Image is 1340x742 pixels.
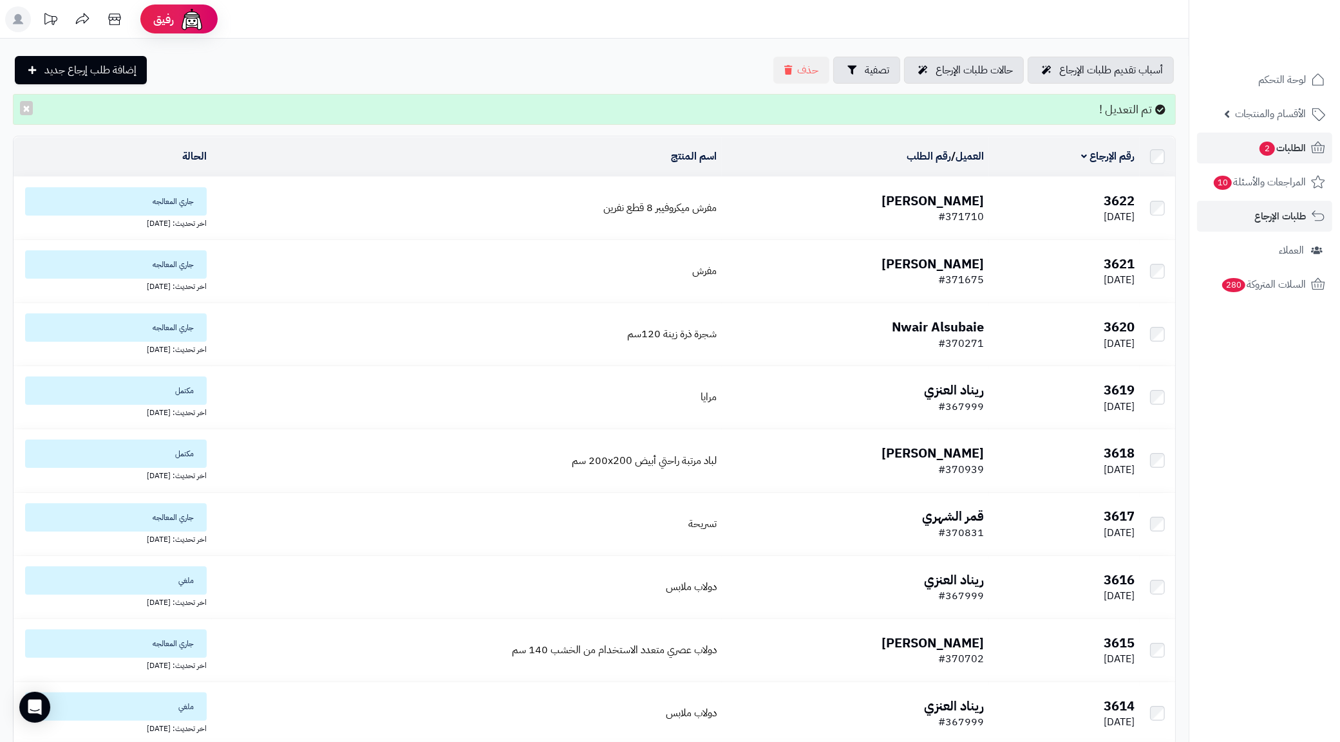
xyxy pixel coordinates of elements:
div: اخر تحديث: [DATE] [19,595,207,608]
span: #370831 [938,525,984,541]
span: [DATE] [1104,272,1135,288]
div: اخر تحديث: [DATE] [19,216,207,229]
b: [PERSON_NAME] [882,443,984,463]
a: حالات طلبات الإرجاع [904,57,1024,84]
b: ريناد العنزي [924,570,984,589]
a: تحديثات المنصة [34,6,66,35]
span: مكتمل [25,440,207,468]
span: مكتمل [25,376,207,405]
span: دولاب ملابس [666,579,717,595]
a: طلبات الإرجاع [1197,201,1332,232]
span: لوحة التحكم [1258,71,1306,89]
a: دولاب ملابس [666,705,717,721]
span: [DATE] [1104,588,1135,604]
b: 3622 [1104,191,1135,210]
span: #370702 [938,651,984,667]
a: دولاب عصري متعدد الاستخدام من الخشب 140 سم [512,642,717,658]
a: رقم الطلب [907,149,951,164]
b: ريناد العنزي [924,696,984,716]
div: اخر تحديث: [DATE] [19,342,207,355]
span: 10 [1214,176,1232,190]
span: 280 [1222,278,1246,292]
span: #367999 [938,714,984,730]
b: [PERSON_NAME] [882,633,984,653]
b: [PERSON_NAME] [882,191,984,210]
b: 3615 [1104,633,1135,653]
div: اخر تحديث: [DATE] [19,658,207,671]
a: مرايا [701,389,717,405]
a: العملاء [1197,235,1332,266]
span: الطلبات [1258,139,1306,157]
a: شجرة ذرة زينة 120سم [627,326,717,342]
a: الحالة [182,149,207,164]
span: جاري المعالجه [25,503,207,532]
span: [DATE] [1104,399,1135,414]
div: Open Intercom Messenger [19,692,50,723]
span: #370271 [938,336,984,351]
a: الطلبات2 [1197,133,1332,163]
div: تم التعديل ! [13,94,1176,125]
span: #367999 [938,399,984,414]
div: اخر تحديث: [DATE] [19,468,207,481]
span: العملاء [1279,241,1304,259]
b: 3619 [1104,380,1135,400]
span: [DATE] [1104,525,1135,541]
span: جاري المعالجه [25,187,207,216]
a: المراجعات والأسئلة10 [1197,167,1332,198]
a: العميل [956,149,984,164]
span: إضافة طلب إرجاع جديد [44,62,137,78]
span: جاري المعالجه [25,313,207,342]
span: ملغي [25,566,207,595]
img: logo-2.png [1252,32,1328,59]
span: جاري المعالجه [25,629,207,658]
span: #371675 [938,272,984,288]
div: اخر تحديث: [DATE] [19,279,207,292]
span: حالات طلبات الإرجاع [936,62,1013,78]
b: قمر الشهري [922,506,984,526]
span: #371710 [938,209,984,225]
td: / [722,137,989,176]
a: لوحة التحكم [1197,64,1332,95]
b: 3620 [1104,317,1135,337]
button: × [20,101,33,115]
span: [DATE] [1104,714,1135,730]
span: [DATE] [1104,336,1135,351]
a: تسريحة [688,516,717,532]
span: جاري المعالجه [25,250,207,279]
b: 3614 [1104,696,1135,716]
span: السلات المتروكة [1221,275,1306,293]
b: ريناد العنزي [924,380,984,400]
span: #367999 [938,588,984,604]
span: الأقسام والمنتجات [1235,105,1306,123]
span: المراجعات والأسئلة [1213,173,1306,191]
span: [DATE] [1104,651,1135,667]
div: اخر تحديث: [DATE] [19,405,207,418]
span: [DATE] [1104,209,1135,225]
a: رقم الإرجاع [1081,149,1135,164]
img: ai-face.png [179,6,205,32]
a: مفرش [692,263,717,279]
button: تصفية [833,57,900,84]
div: اخر تحديث: [DATE] [19,532,207,545]
span: تصفية [865,62,889,78]
b: 3617 [1104,506,1135,526]
button: حذف [773,57,829,84]
a: لباد مرتبة راحتي أبيض 200x200 سم‏ [572,453,717,468]
b: 3616 [1104,570,1135,589]
b: Nwair Alsubaie [892,317,984,337]
span: رفيق [153,12,174,27]
span: #370939 [938,462,984,478]
span: حذف [797,62,818,78]
span: أسباب تقديم طلبات الإرجاع [1059,62,1163,78]
b: 3621 [1104,254,1135,274]
span: ملغي [25,692,207,721]
span: طلبات الإرجاع [1254,207,1306,225]
span: مفرش ميكروفيبر 8 قطع نفرين [603,200,717,216]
